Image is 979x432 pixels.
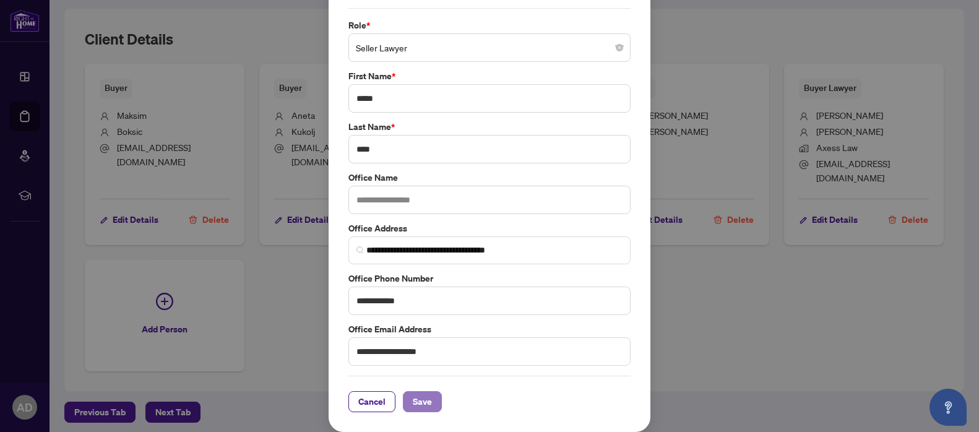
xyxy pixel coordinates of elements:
label: Office Email Address [348,322,631,336]
button: Cancel [348,391,395,412]
button: Open asap [929,389,967,426]
label: Office Address [348,222,631,235]
button: Save [403,391,442,412]
span: Seller Lawyer [356,36,623,59]
span: close-circle [616,44,623,51]
img: search_icon [356,246,364,254]
label: Role [348,19,631,32]
label: Office Phone Number [348,272,631,285]
label: First Name [348,69,631,83]
span: Save [413,392,432,412]
label: Last Name [348,120,631,134]
label: Office Name [348,171,631,184]
span: Cancel [358,392,386,412]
